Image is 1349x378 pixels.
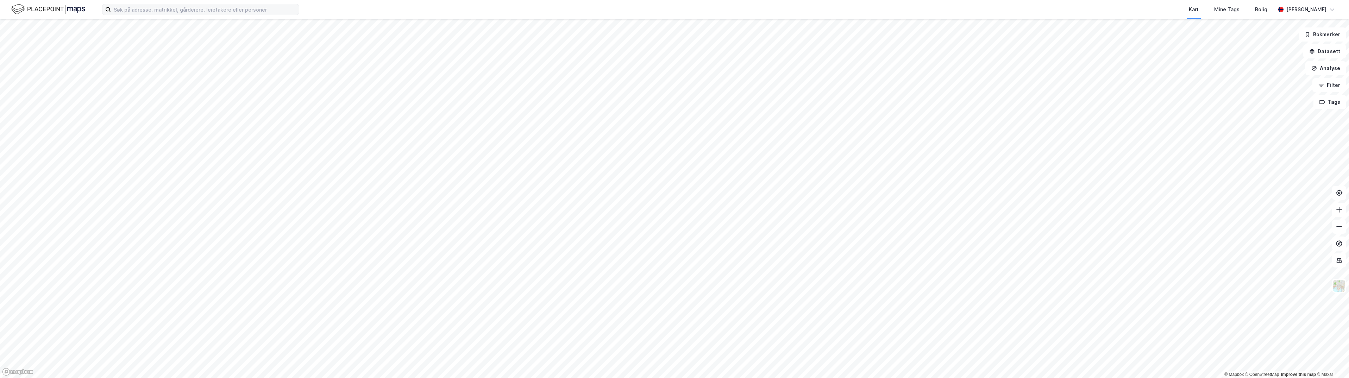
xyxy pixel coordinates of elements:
button: Datasett [1303,44,1346,58]
button: Tags [1313,95,1346,109]
img: logo.f888ab2527a4732fd821a326f86c7f29.svg [11,3,85,15]
a: Improve this map [1281,372,1316,377]
div: [PERSON_NAME] [1286,5,1326,14]
iframe: Chat Widget [1314,344,1349,378]
div: Bolig [1255,5,1267,14]
a: Mapbox homepage [2,368,33,376]
div: Kart [1189,5,1199,14]
div: Kontrollprogram for chat [1314,344,1349,378]
input: Søk på adresse, matrikkel, gårdeiere, leietakere eller personer [111,4,299,15]
div: Mine Tags [1214,5,1240,14]
button: Analyse [1305,61,1346,75]
a: OpenStreetMap [1245,372,1279,377]
button: Filter [1312,78,1346,92]
a: Mapbox [1224,372,1244,377]
button: Bokmerker [1299,27,1346,42]
img: Z [1332,279,1346,292]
